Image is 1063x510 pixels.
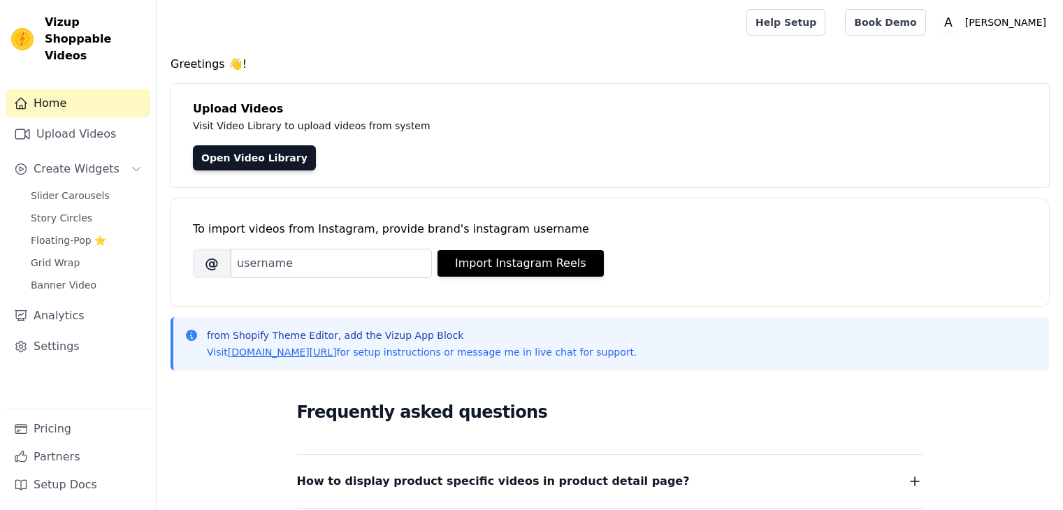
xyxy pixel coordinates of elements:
[297,398,923,426] h2: Frequently asked questions
[845,9,925,36] a: Book Demo
[207,345,637,359] p: Visit for setup instructions or message me in live chat for support.
[31,211,92,225] span: Story Circles
[960,10,1052,35] p: [PERSON_NAME]
[746,9,825,36] a: Help Setup
[6,471,150,499] a: Setup Docs
[31,278,96,292] span: Banner Video
[6,443,150,471] a: Partners
[231,249,432,278] input: username
[937,10,1052,35] button: A [PERSON_NAME]
[34,161,120,177] span: Create Widgets
[193,117,819,134] p: Visit Video Library to upload videos from system
[31,233,106,247] span: Floating-Pop ⭐
[6,155,150,183] button: Create Widgets
[31,256,80,270] span: Grid Wrap
[438,250,604,277] button: Import Instagram Reels
[6,120,150,148] a: Upload Videos
[193,249,231,278] span: @
[22,253,150,272] a: Grid Wrap
[228,347,337,358] a: [DOMAIN_NAME][URL]
[6,333,150,360] a: Settings
[11,28,34,50] img: Vizup
[6,415,150,443] a: Pricing
[45,14,145,64] span: Vizup Shoppable Videos
[193,145,316,170] a: Open Video Library
[944,15,953,29] text: A
[22,186,150,205] a: Slider Carousels
[297,472,923,491] button: How to display product specific videos in product detail page?
[22,208,150,228] a: Story Circles
[207,328,637,342] p: from Shopify Theme Editor, add the Vizup App Block
[22,275,150,295] a: Banner Video
[31,189,110,203] span: Slider Carousels
[193,101,1027,117] h4: Upload Videos
[22,231,150,250] a: Floating-Pop ⭐
[297,472,690,491] span: How to display product specific videos in product detail page?
[193,221,1027,238] div: To import videos from Instagram, provide brand's instagram username
[171,56,1049,73] h4: Greetings 👋!
[6,302,150,330] a: Analytics
[6,89,150,117] a: Home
